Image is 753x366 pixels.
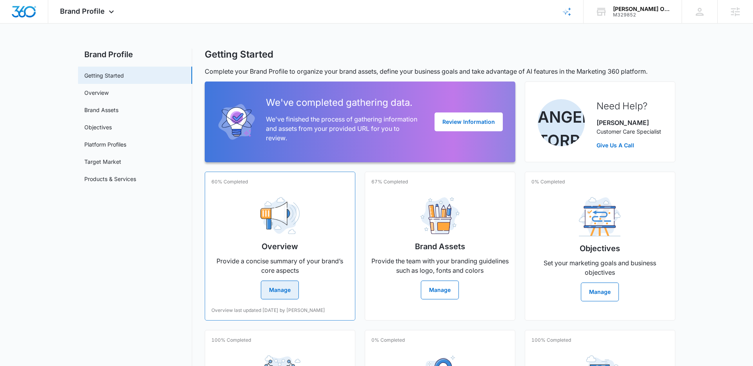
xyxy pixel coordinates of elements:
a: Give Us A Call [597,141,661,149]
h2: Need Help? [597,99,661,113]
p: 67% Completed [371,178,408,185]
a: Target Market [84,158,121,166]
p: Complete your Brand Profile to organize your brand assets, define your business goals and take ad... [205,67,675,76]
h2: Overview [262,241,298,252]
a: 67% CompletedBrand AssetsProvide the team with your branding guidelines such as logo, fonts and c... [365,172,515,321]
p: Overview last updated [DATE] by [PERSON_NAME] [211,307,325,314]
p: 0% Completed [371,337,405,344]
p: Provide the team with your branding guidelines such as logo, fonts and colors [371,256,509,275]
p: 60% Completed [211,178,248,185]
h2: Brand Assets [415,241,465,252]
a: Platform Profiles [84,140,126,149]
h2: We've completed gathering data. [266,96,422,110]
p: Set your marketing goals and business objectives [531,258,669,277]
p: 100% Completed [211,337,251,344]
button: Review Information [435,112,503,131]
a: Overview [84,89,109,97]
h2: Brand Profile [78,49,192,60]
h1: Getting Started [205,49,273,60]
a: Products & Services [84,175,136,183]
p: Provide a concise summary of your brand’s core aspects [211,256,349,275]
button: Manage [581,283,619,301]
a: Getting Started [84,71,124,80]
a: 60% CompletedOverviewProvide a concise summary of your brand’s core aspectsManageOverview last up... [205,172,355,321]
div: account id [613,12,670,18]
a: Brand Assets [84,106,118,114]
img: Angelis Torres [538,99,585,146]
p: 0% Completed [531,178,565,185]
div: account name [613,6,670,12]
button: Manage [421,281,459,299]
span: Brand Profile [60,7,105,15]
p: Customer Care Specialist [597,127,661,136]
a: Objectives [84,123,112,131]
p: 100% Completed [531,337,571,344]
h2: Objectives [580,243,620,254]
button: Manage [261,281,299,299]
p: We've finished the process of gathering information and assets from your provided URL for you to ... [266,114,422,143]
a: 0% CompletedObjectivesSet your marketing goals and business objectivesManage [525,172,675,321]
p: [PERSON_NAME] [597,118,661,127]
